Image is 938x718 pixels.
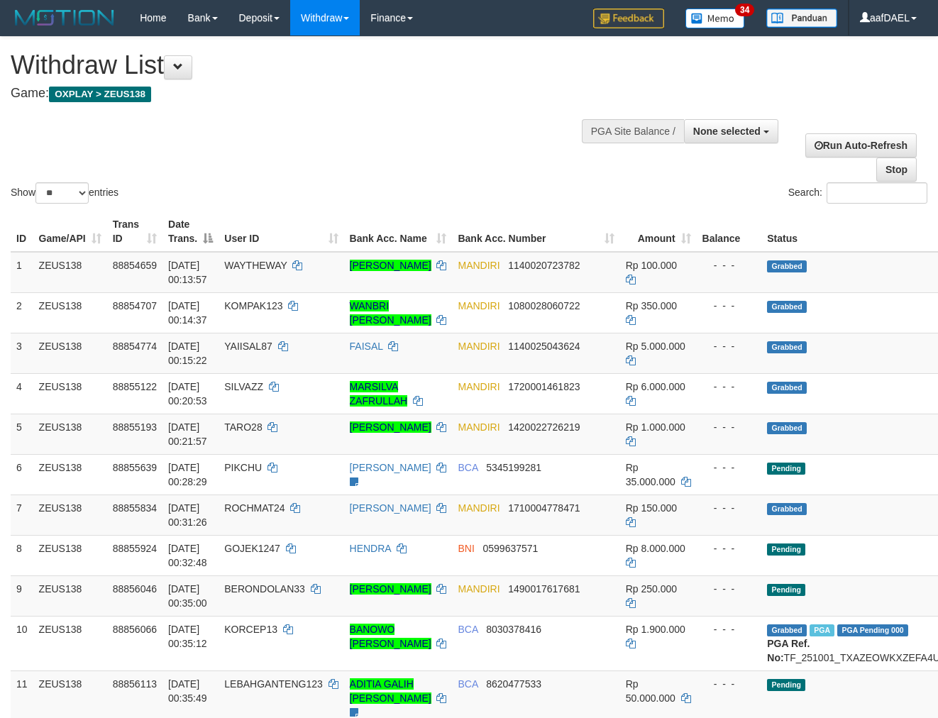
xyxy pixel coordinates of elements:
span: Grabbed [767,260,807,272]
span: Pending [767,463,805,475]
td: ZEUS138 [33,414,107,454]
span: Rp 6.000.000 [626,381,685,392]
span: MANDIRI [458,583,500,595]
td: ZEUS138 [33,495,107,535]
span: Copy 8030378416 to clipboard [486,624,541,635]
th: Date Trans.: activate to sort column descending [162,211,219,252]
h4: Game: [11,87,611,101]
span: Copy 8620477533 to clipboard [486,678,541,690]
span: ROCHMAT24 [224,502,285,514]
span: Rp 35.000.000 [626,462,675,487]
td: ZEUS138 [33,616,107,670]
a: FAISAL [350,341,383,352]
span: Copy 0599637571 to clipboard [482,543,538,554]
td: 7 [11,495,33,535]
span: Pending [767,679,805,691]
span: Grabbed [767,503,807,515]
span: Rp 8.000.000 [626,543,685,554]
span: Grabbed [767,341,807,353]
span: [DATE] 00:14:37 [168,300,207,326]
span: Copy 1420022726219 to clipboard [508,421,580,433]
span: TARO28 [224,421,262,433]
div: - - - [702,622,756,636]
span: 88855122 [113,381,157,392]
span: PIKCHU [224,462,262,473]
span: WAYTHEWAY [224,260,287,271]
td: 9 [11,575,33,616]
span: Pending [767,584,805,596]
a: [PERSON_NAME] [350,421,431,433]
div: - - - [702,541,756,556]
div: - - - [702,380,756,394]
span: PGA Pending [837,624,908,636]
span: [DATE] 00:35:12 [168,624,207,649]
div: - - - [702,258,756,272]
a: [PERSON_NAME] [350,260,431,271]
label: Show entries [11,182,118,204]
span: Copy 5345199281 to clipboard [486,462,541,473]
h1: Withdraw List [11,51,611,79]
td: ZEUS138 [33,252,107,293]
td: 8 [11,535,33,575]
span: BNI [458,543,474,554]
span: MANDIRI [458,300,500,311]
a: ADITIA GALIH [PERSON_NAME] [350,678,431,704]
span: 88855639 [113,462,157,473]
a: BANOWO [PERSON_NAME] [350,624,431,649]
span: Grabbed [767,382,807,394]
td: 3 [11,333,33,373]
span: Copy 1140020723782 to clipboard [508,260,580,271]
a: [PERSON_NAME] [350,462,431,473]
span: 88854707 [113,300,157,311]
span: [DATE] 00:28:29 [168,462,207,487]
span: BCA [458,624,478,635]
span: None selected [693,126,761,137]
span: BCA [458,678,478,690]
td: 1 [11,252,33,293]
span: 88856066 [113,624,157,635]
th: Bank Acc. Number: activate to sort column ascending [452,211,619,252]
span: Copy 1710004778471 to clipboard [508,502,580,514]
span: Rp 350.000 [626,300,677,311]
th: Amount: activate to sort column ascending [620,211,697,252]
span: MANDIRI [458,260,500,271]
td: ZEUS138 [33,292,107,333]
span: KORCEP13 [224,624,277,635]
span: Rp 1.000.000 [626,421,685,433]
td: ZEUS138 [33,454,107,495]
span: [DATE] 00:21:57 [168,421,207,447]
span: Grabbed [767,624,807,636]
span: Copy 1140025043624 to clipboard [508,341,580,352]
span: 88854659 [113,260,157,271]
span: [DATE] 00:32:48 [168,543,207,568]
div: - - - [702,299,756,313]
span: GOJEK1247 [224,543,280,554]
span: [DATE] 00:13:57 [168,260,207,285]
span: OXPLAY > ZEUS138 [49,87,151,102]
div: - - - [702,339,756,353]
th: Game/API: activate to sort column ascending [33,211,107,252]
span: Rp 250.000 [626,583,677,595]
span: MANDIRI [458,381,500,392]
span: Pending [767,543,805,556]
span: Rp 50.000.000 [626,678,675,704]
th: ID [11,211,33,252]
a: WANBRI [PERSON_NAME] [350,300,431,326]
span: 88855834 [113,502,157,514]
a: Run Auto-Refresh [805,133,917,158]
th: User ID: activate to sort column ascending [219,211,343,252]
span: KOMPAK123 [224,300,282,311]
div: - - - [702,501,756,515]
span: 34 [735,4,754,16]
div: - - - [702,677,756,691]
th: Balance [697,211,762,252]
span: 88856046 [113,583,157,595]
img: MOTION_logo.png [11,7,118,28]
span: [DATE] 00:31:26 [168,502,207,528]
img: Feedback.jpg [593,9,664,28]
span: Copy 1720001461823 to clipboard [508,381,580,392]
a: MARSILVA ZAFRULLAH [350,381,408,407]
span: Copy 1080028060722 to clipboard [508,300,580,311]
span: [DATE] 00:15:22 [168,341,207,366]
td: ZEUS138 [33,535,107,575]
